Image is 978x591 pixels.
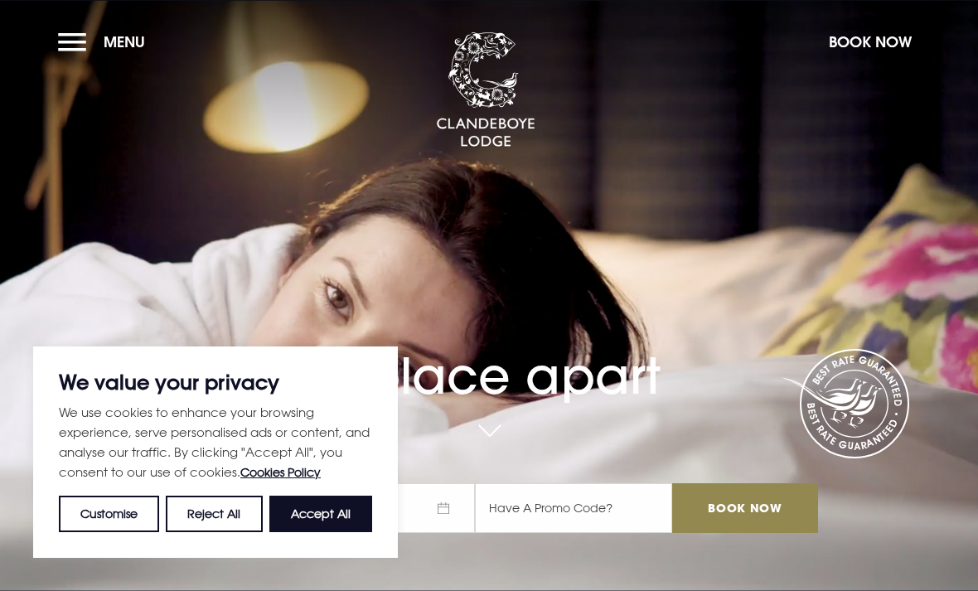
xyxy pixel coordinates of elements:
button: Book Now [821,24,920,60]
a: Cookies Policy [240,465,321,479]
img: Clandeboye Lodge [436,32,535,148]
p: We use cookies to enhance your browsing experience, serve personalised ads or content, and analys... [59,402,372,482]
button: Accept All [269,496,372,532]
input: Book Now [672,483,818,533]
button: Customise [59,496,159,532]
input: Have A Promo Code? [475,483,672,533]
button: Menu [58,24,153,60]
h1: A place apart [160,310,818,405]
span: Menu [104,32,145,51]
button: Reject All [166,496,262,532]
div: We value your privacy [33,346,398,558]
p: We value your privacy [59,372,372,392]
